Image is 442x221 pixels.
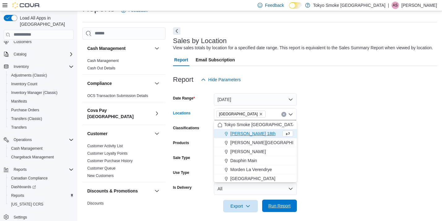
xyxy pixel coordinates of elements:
[173,45,433,51] div: View sales totals by location for a specified date range. This report is equivalent to the Sales ...
[9,124,29,131] a: Transfers
[11,125,27,130] span: Transfers
[87,66,115,70] a: Cash Out Details
[11,184,36,189] span: Dashboards
[11,63,74,70] span: Inventory
[9,201,74,208] span: Washington CCRS
[82,92,166,102] div: Compliance
[11,116,42,121] span: Transfers (Classic)
[11,155,54,160] span: Chargeback Management
[230,130,275,137] span: [PERSON_NAME] 18th
[9,192,74,199] span: Reports
[9,98,29,105] a: Manifests
[174,54,188,66] span: Report
[11,213,74,221] span: Settings
[6,174,76,183] button: Canadian Compliance
[214,165,297,174] button: Morden La Verendrye
[9,80,40,88] a: Inventory Count
[1,165,76,174] button: Reports
[223,200,258,212] button: Export
[87,59,119,63] a: Cash Management
[14,215,27,220] span: Settings
[173,37,227,45] h3: Sales by Location
[224,122,297,128] span: Tokyo Smoke [GEOGRAPHIC_DATA]
[289,2,302,9] input: Dark Mode
[9,201,46,208] a: [US_STATE] CCRS
[11,166,74,173] span: Reports
[11,108,39,113] span: Purchase Orders
[392,2,399,9] div: Ashlee Swarath
[11,99,27,104] span: Manifests
[87,188,138,194] h3: Discounts & Promotions
[230,157,257,164] span: Dauphin Main
[153,187,161,195] button: Discounts & Promotions
[173,155,190,160] label: Sale Type
[17,15,74,27] span: Load All Apps in [GEOGRAPHIC_DATA]
[268,203,291,209] span: Run Report
[11,90,58,95] span: Inventory Manager (Classic)
[214,138,297,147] button: [PERSON_NAME][GEOGRAPHIC_DATA]
[87,188,152,194] button: Discounts & Promotions
[281,112,286,117] button: Clear input
[214,174,297,183] button: [GEOGRAPHIC_DATA]
[9,175,50,182] a: Canadian Compliance
[214,129,297,138] button: [PERSON_NAME] 18th
[219,111,258,117] span: [GEOGRAPHIC_DATA]
[87,45,152,51] button: Cash Management
[14,52,26,57] span: Catalog
[82,57,166,74] div: Cash Management
[11,38,74,46] span: Customers
[9,98,74,105] span: Manifests
[9,106,74,114] span: Purchase Orders
[1,50,76,59] button: Catalog
[14,137,32,142] span: Operations
[216,111,266,117] span: Manitoba
[214,147,297,156] button: [PERSON_NAME]
[173,27,180,35] button: Next
[6,191,76,200] button: Reports
[6,183,76,191] a: Dashboards
[9,115,45,122] a: Transfers (Classic)
[153,110,161,117] button: Cova Pay [GEOGRAPHIC_DATA]
[9,175,74,182] span: Canadian Compliance
[1,135,76,144] button: Operations
[87,80,112,86] h3: Compliance
[9,192,27,199] a: Reports
[9,106,42,114] a: Purchase Orders
[196,54,235,66] span: Email Subscription
[87,94,148,98] a: OCS Transaction Submission Details
[9,183,38,191] a: Dashboards
[11,214,29,221] a: Settings
[9,153,56,161] a: Chargeback Management
[6,144,76,153] button: Cash Management
[153,80,161,87] button: Compliance
[6,153,76,161] button: Chargeback Management
[11,73,47,78] span: Adjustments (Classic)
[173,96,195,101] label: Date Range
[198,73,243,86] button: Hide Parameters
[259,112,263,116] button: Remove Manitoba from selection in this group
[11,38,34,46] a: Customers
[153,45,161,52] button: Cash Management
[401,2,437,9] p: [PERSON_NAME]
[14,64,29,69] span: Inventory
[9,124,74,131] span: Transfers
[288,112,293,117] button: Close list of options
[87,201,104,206] a: Discounts
[6,71,76,80] button: Adjustments (Classic)
[208,77,241,83] span: Hide Parameters
[11,193,24,198] span: Reports
[153,130,161,137] button: Customer
[6,80,76,88] button: Inventory Count
[313,2,386,9] p: Tokyo Smoke [GEOGRAPHIC_DATA]
[173,185,192,190] label: Is Delivery
[82,142,166,182] div: Customer
[11,136,74,144] span: Operations
[9,145,74,152] span: Cash Management
[6,106,76,114] button: Purchase Orders
[11,146,42,151] span: Cash Management
[87,144,123,148] a: Customer Activity List
[11,82,37,86] span: Inventory Count
[14,167,27,172] span: Reports
[87,80,152,86] button: Compliance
